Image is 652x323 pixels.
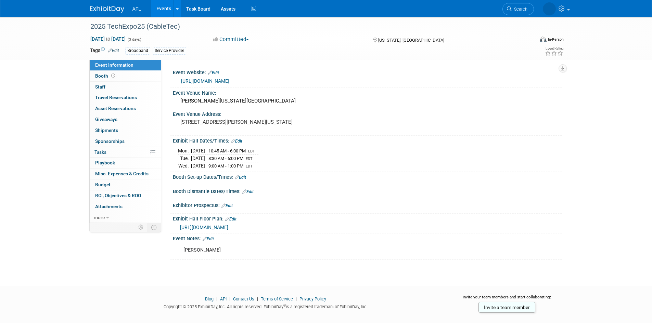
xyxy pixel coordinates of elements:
a: Playbook [90,158,161,168]
span: EDT [248,149,255,153]
a: Budget [90,179,161,190]
div: Event Venue Address: [173,109,562,118]
span: AFL [132,6,141,12]
a: Edit [208,70,219,75]
a: more [90,212,161,223]
a: Terms of Service [261,296,293,301]
td: Tue. [178,155,191,162]
a: Edit [235,175,246,180]
img: ExhibitDay [90,6,124,13]
span: ROI, Objectives & ROO [95,193,141,198]
div: Invite your team members and start collaborating: [452,294,562,305]
div: Exhibit Hall Dates/Times: [173,136,562,145]
span: 10:45 AM - 6:00 PM [208,148,246,153]
a: Sponsorships [90,136,161,147]
div: Broadband [125,47,150,54]
a: [URL][DOMAIN_NAME] [181,78,229,84]
span: EDT [246,164,253,169]
a: Edit [225,217,236,221]
a: Blog [205,296,214,301]
span: Sponsorships [95,138,125,144]
a: Tasks [90,147,161,158]
span: Asset Reservations [95,106,136,111]
span: Staff [95,84,105,90]
div: Service Provider [153,47,186,54]
div: Exhibit Hall Floor Plan: [173,214,562,223]
a: [URL][DOMAIN_NAME] [180,225,228,230]
span: Event Information [95,62,133,68]
a: ROI, Objectives & ROO [90,190,161,201]
span: Budget [95,182,111,187]
span: [US_STATE], [GEOGRAPHIC_DATA] [378,38,444,43]
span: to [105,36,111,42]
div: Booth Set-up Dates/Times: [173,172,562,181]
td: [DATE] [191,162,205,169]
a: Booth [90,71,161,81]
span: Misc. Expenses & Credits [95,171,149,176]
a: Event Information [90,60,161,70]
span: Travel Reservations [95,95,137,100]
span: | [215,296,219,301]
img: Kinnidy Orr [543,2,556,15]
td: Toggle Event Tabs [147,223,161,232]
span: (3 days) [127,37,141,42]
td: Tags [90,47,119,55]
a: Contact Us [233,296,254,301]
span: Booth [95,73,116,79]
span: | [294,296,298,301]
span: Playbook [95,160,115,165]
span: | [255,296,260,301]
span: | [228,296,232,301]
div: Event Notes: [173,233,562,242]
div: [PERSON_NAME][US_STATE][GEOGRAPHIC_DATA] [178,96,557,106]
span: [DATE] [DATE] [90,36,126,42]
a: Edit [203,237,214,241]
div: In-Person [548,37,564,42]
td: [DATE] [191,147,205,155]
a: Asset Reservations [90,103,161,114]
button: Committed [211,36,252,43]
td: Mon. [178,147,191,155]
sup: ® [283,304,286,307]
a: API [220,296,227,301]
span: 8:30 AM - 6:00 PM [208,156,243,161]
div: 2025 TechExpo25 (CableTec) [88,21,524,33]
span: Attachments [95,204,123,209]
div: Exhibitor Prospectus: [173,200,562,209]
a: Staff [90,82,161,92]
span: more [94,215,105,220]
span: EDT [246,157,253,161]
td: Personalize Event Tab Strip [135,223,147,232]
div: Event Website: [173,67,562,76]
a: Edit [242,189,254,194]
a: Edit [231,139,242,144]
td: Wed. [178,162,191,169]
td: [DATE] [191,155,205,162]
a: Shipments [90,125,161,136]
span: Booth not reserved yet [110,73,116,78]
span: Search [512,6,527,12]
a: Search [502,3,534,15]
span: 9:00 AM - 1:00 PM [208,163,243,169]
a: Misc. Expenses & Credits [90,169,161,179]
a: Edit [221,203,233,208]
span: Giveaways [95,117,117,122]
a: Edit [108,48,119,53]
div: [PERSON_NAME] [179,243,487,257]
a: Invite a team member [478,302,535,313]
div: Event Format [494,36,564,46]
a: Giveaways [90,114,161,125]
div: Copyright © 2025 ExhibitDay, Inc. All rights reserved. ExhibitDay is a registered trademark of Ex... [90,302,442,310]
a: Privacy Policy [299,296,326,301]
pre: [STREET_ADDRESS][PERSON_NAME][US_STATE] [180,119,328,125]
div: Event Venue Name: [173,88,562,96]
a: Attachments [90,201,161,212]
img: Format-Inperson.png [540,37,547,42]
div: Event Rating [545,47,563,50]
a: Travel Reservations [90,92,161,103]
div: Booth Dismantle Dates/Times: [173,186,562,195]
span: Tasks [94,149,106,155]
span: Shipments [95,127,118,133]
